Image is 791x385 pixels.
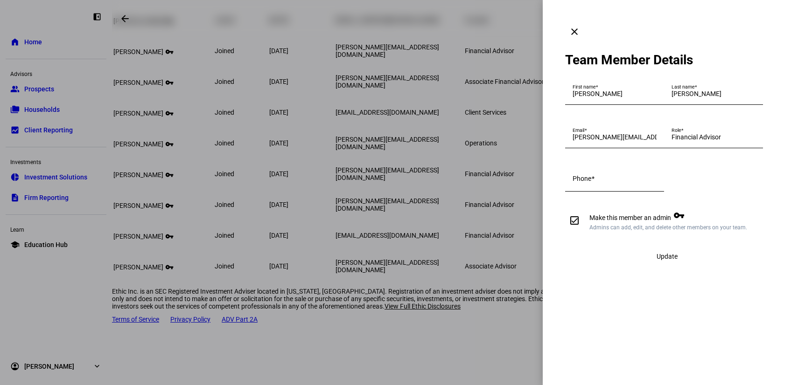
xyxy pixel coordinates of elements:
[573,177,657,184] input: Phone
[569,26,580,37] mat-icon: clear
[672,127,681,133] mat-label: Role
[565,52,769,68] div: Team Member Details
[672,84,695,89] mat-label: Last name
[586,209,747,232] span: Make this member an admin
[573,175,591,182] mat-label: Phone
[673,210,685,221] mat-icon: vpn_key
[573,127,585,133] mat-label: Email
[589,224,747,231] span: Admins can add, edit, and delete other members on your team.
[573,84,596,89] mat-label: First name
[573,90,657,97] input: First name
[573,133,657,141] input: Email
[672,90,756,97] input: Last name
[672,133,756,141] input: Role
